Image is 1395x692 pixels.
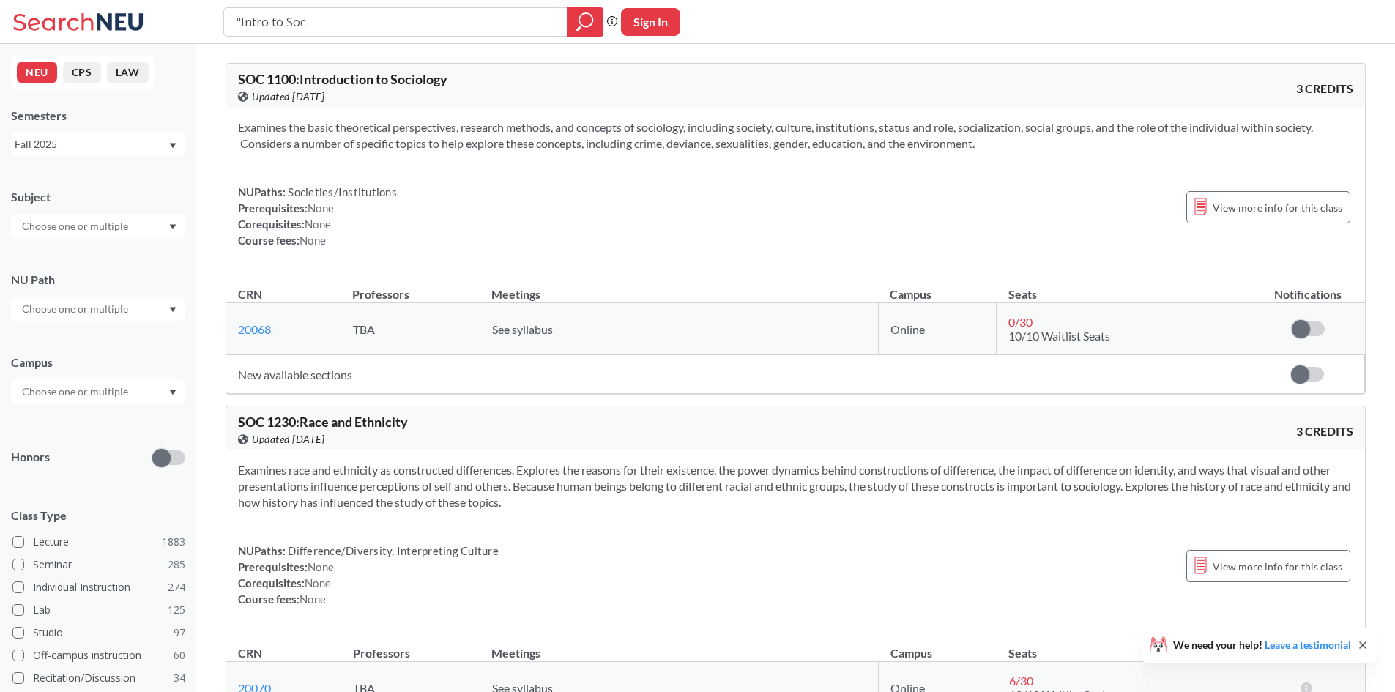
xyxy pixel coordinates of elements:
th: Campus [878,272,997,303]
th: Professors [341,272,480,303]
div: CRN [238,286,262,302]
span: See syllabus [492,322,553,336]
svg: Dropdown arrow [169,390,176,395]
span: 10/10 Waitlist Seats [1008,329,1110,343]
label: Lecture [12,532,185,551]
section: Examines the basic theoretical perspectives, research methods, and concepts of sociology, includi... [238,119,1353,152]
div: Subject [11,189,185,205]
div: NUPaths: Prerequisites: Corequisites: Course fees: [238,543,499,607]
input: Class, professor, course number, "phrase" [235,10,557,34]
p: Honors [11,449,50,466]
span: 60 [174,647,185,663]
button: NEU [17,62,57,83]
span: SOC 1100 : Introduction to Sociology [238,71,447,87]
div: NU Path [11,272,185,288]
div: magnifying glass [567,7,603,37]
span: 0 / 30 [1008,315,1033,329]
td: New available sections [226,355,1251,394]
span: Societies/Institutions [286,185,397,198]
span: 125 [168,602,185,618]
div: Fall 2025Dropdown arrow [11,133,185,156]
span: None [308,560,334,573]
input: Choose one or multiple [15,217,138,235]
svg: magnifying glass [576,12,594,32]
span: 97 [174,625,185,641]
span: We need your help! [1173,640,1351,650]
th: Meetings [480,630,878,662]
td: Online [878,303,997,355]
input: Choose one or multiple [15,300,138,318]
button: CPS [63,62,101,83]
span: 34 [174,670,185,686]
label: Individual Instruction [12,578,185,597]
span: 3 CREDITS [1296,81,1353,97]
span: SOC 1230 : Race and Ethnicity [238,414,408,430]
span: Updated [DATE] [252,431,324,447]
a: 20068 [238,322,271,336]
span: 1883 [162,534,185,550]
input: Choose one or multiple [15,383,138,401]
span: None [308,201,334,215]
label: Recitation/Discussion [12,669,185,688]
span: None [305,217,331,231]
label: Off-campus instruction [12,646,185,665]
div: NUPaths: Prerequisites: Corequisites: Course fees: [238,184,397,248]
th: Seats [997,272,1251,303]
div: Campus [11,354,185,371]
span: 274 [168,579,185,595]
button: Sign In [621,8,680,36]
svg: Dropdown arrow [169,224,176,230]
span: None [300,234,326,247]
span: Difference/Diversity, Interpreting Culture [286,544,499,557]
th: Professors [341,630,480,662]
span: None [300,592,326,606]
span: View more info for this class [1213,557,1342,576]
td: TBA [341,303,480,355]
label: Lab [12,600,185,620]
section: Examines race and ethnicity as constructed differences. Explores the reasons for their existence,... [238,462,1353,510]
label: Seminar [12,555,185,574]
div: Semesters [11,108,185,124]
th: Meetings [480,272,878,303]
span: 6 / 30 [1009,674,1033,688]
div: Dropdown arrow [11,214,185,239]
div: Dropdown arrow [11,379,185,404]
div: Dropdown arrow [11,297,185,321]
th: Notifications [1251,272,1364,303]
svg: Dropdown arrow [169,143,176,149]
th: Campus [879,630,997,662]
svg: Dropdown arrow [169,307,176,313]
div: CRN [238,645,262,661]
button: LAW [107,62,149,83]
span: Class Type [11,507,185,524]
span: 3 CREDITS [1296,423,1353,439]
span: 285 [168,557,185,573]
span: None [305,576,331,589]
th: Seats [997,630,1251,662]
label: Studio [12,623,185,642]
div: Fall 2025 [15,136,168,152]
a: Leave a testimonial [1265,639,1351,651]
span: Updated [DATE] [252,89,324,105]
span: View more info for this class [1213,198,1342,217]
